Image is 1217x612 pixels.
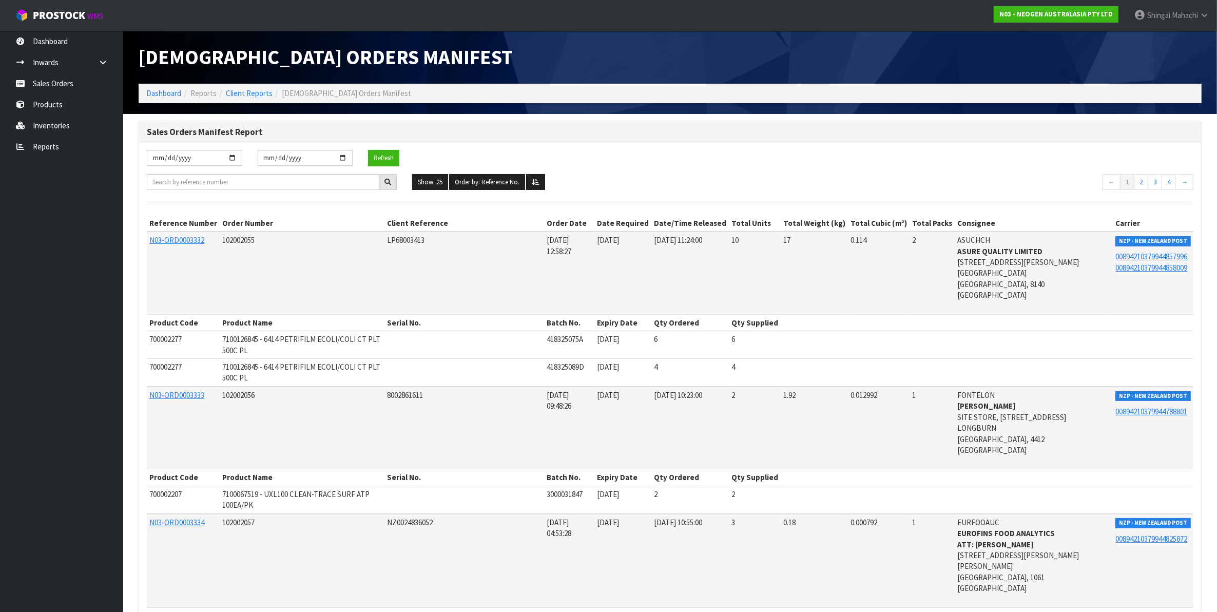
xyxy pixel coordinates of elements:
h3: Sales Orders Manifest Report [147,127,1193,137]
strong: ASURE QUALITY LIMITED [957,246,1042,256]
span: [DATE] [597,334,619,344]
a: 3 [1148,174,1162,190]
a: 2 [1134,174,1148,190]
img: cube-alt.png [15,9,28,22]
button: Show: 25 [412,174,448,190]
span: 6 [654,334,658,344]
th: Serial No. [384,314,544,331]
th: Consignee [955,215,1113,232]
th: Product Name [220,469,384,486]
th: Expiry Date [594,314,651,331]
th: Product Name [220,314,384,331]
a: 00894210379944857996 [1115,252,1187,261]
address: [STREET_ADDRESS][PERSON_NAME] [PERSON_NAME] [GEOGRAPHIC_DATA], 1061 [GEOGRAPHIC_DATA] [957,528,1110,594]
th: Total Weight (kg) [781,215,848,232]
span: 1 [912,390,916,400]
span: N03-ORD0003332 [149,235,204,245]
span: [DATE] 10:55:00 [654,518,702,527]
th: Serial No. [384,469,544,486]
a: 00894210379944825872 [1115,534,1187,544]
span: 8002861611 [387,390,423,400]
strong: ATT: [PERSON_NAME] [957,540,1034,549]
span: 4 [654,362,658,372]
th: Order Date [544,215,595,232]
span: 1 [912,518,916,527]
span: 0.114 [851,235,866,245]
button: Refresh [368,150,399,166]
span: 17 [783,235,790,245]
span: 418325075A [547,334,583,344]
span: NZP - NEW ZEALAND POST [1115,391,1191,401]
span: [DEMOGRAPHIC_DATA] Orders Manifest [139,44,513,70]
span: ASUCHCH [957,235,990,245]
th: Reference Number [147,215,220,232]
input: Search by reference number [147,174,379,190]
span: NZP - NEW ZEALAND POST [1115,518,1191,528]
span: 7100126845 - 6414 PETRIFILM ECOLI/COLI CT PLT 500C PL [222,362,380,382]
span: [DATE] 04:53:28 [547,518,571,538]
span: 102002057 [222,518,255,527]
th: Total Packs [910,215,955,232]
span: 418325089D [547,362,584,372]
a: 1 [1120,174,1134,190]
a: 00894210379944788801 [1115,407,1187,416]
th: Total Cubic (m³) [848,215,910,232]
span: 7100067519 - UXL100 CLEAN-TRACE SURF ATP 100EA/PK [222,489,370,510]
th: Qty Ordered [651,314,729,331]
span: 700002277 [149,334,182,344]
th: Qty Supplied [729,314,781,331]
a: N03-ORD0003333 [149,390,204,400]
span: [DATE] 11:24:00 [654,235,702,245]
span: 1.92 [783,390,796,400]
th: Qty Ordered [651,469,729,486]
th: Total Units [729,215,781,232]
span: ProStock [33,9,85,22]
span: 700002207 [149,489,182,499]
span: 0.000792 [851,518,877,527]
address: [STREET_ADDRESS][PERSON_NAME] [GEOGRAPHIC_DATA] [GEOGRAPHIC_DATA], 8140 [GEOGRAPHIC_DATA] [957,246,1110,301]
span: 4 [731,362,735,372]
span: [DATE] 09:48:26 [547,390,571,411]
strong: N03 - NEOGEN AUSTRALASIA PTY LTD [999,10,1113,18]
span: [DATE] 12:58:27 [547,235,571,256]
span: 2 [912,235,916,245]
button: Order by: Reference No. [449,174,525,190]
nav: Page navigation [943,174,1193,193]
span: Mahachi [1172,10,1198,20]
strong: [PERSON_NAME] [957,401,1016,411]
span: [DATE] [597,235,619,245]
a: 00894210379944858009 [1115,263,1187,273]
a: Dashboard [146,88,181,98]
span: 102002055 [222,235,255,245]
a: N03-ORD0003334 [149,518,204,527]
strong: EUROFINS FOOD ANALYTICS [957,528,1055,538]
span: 3 [731,518,735,527]
span: [DATE] [597,390,619,400]
span: Shingai [1147,10,1170,20]
th: Product Code [147,314,220,331]
span: 700002277 [149,362,182,372]
th: Carrier [1113,215,1193,232]
span: 2 [731,489,735,499]
th: Date/Time Released [651,215,729,232]
address: SITE STORE, [STREET_ADDRESS] LONGBURN [GEOGRAPHIC_DATA], 4412 [GEOGRAPHIC_DATA] [957,400,1110,455]
span: 10 [731,235,739,245]
span: [DATE] 10:23:00 [654,390,702,400]
th: Date Required [594,215,651,232]
span: LP68003413 [387,235,424,245]
span: 2 [654,489,658,499]
span: 3000031847 [547,489,583,499]
a: → [1175,174,1193,190]
span: 2 [731,390,735,400]
span: 0.18 [783,518,796,527]
a: Client Reports [226,88,273,98]
span: NZ0024836052 [387,518,433,527]
span: [DATE] [597,518,619,527]
span: 6 [731,334,735,344]
span: [DEMOGRAPHIC_DATA] Orders Manifest [282,88,411,98]
th: Product Code [147,469,220,486]
span: EURFOOAUC [957,518,999,527]
span: NZP - NEW ZEALAND POST [1115,236,1191,246]
th: Expiry Date [594,469,651,486]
